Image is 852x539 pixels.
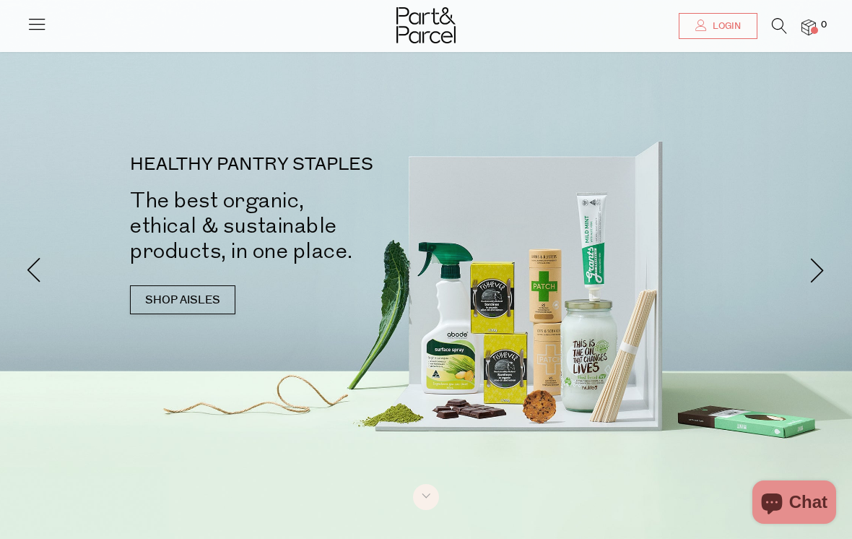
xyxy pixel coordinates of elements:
img: Part&Parcel [396,7,456,43]
a: 0 [801,20,816,35]
span: Login [709,20,741,33]
inbox-online-store-chat: Shopify online store chat [748,480,840,527]
a: Login [679,13,757,39]
p: HEALTHY PANTRY STAPLES [130,156,448,173]
a: SHOP AISLES [130,285,235,314]
h2: The best organic, ethical & sustainable products, in one place. [130,188,448,264]
span: 0 [817,19,830,32]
